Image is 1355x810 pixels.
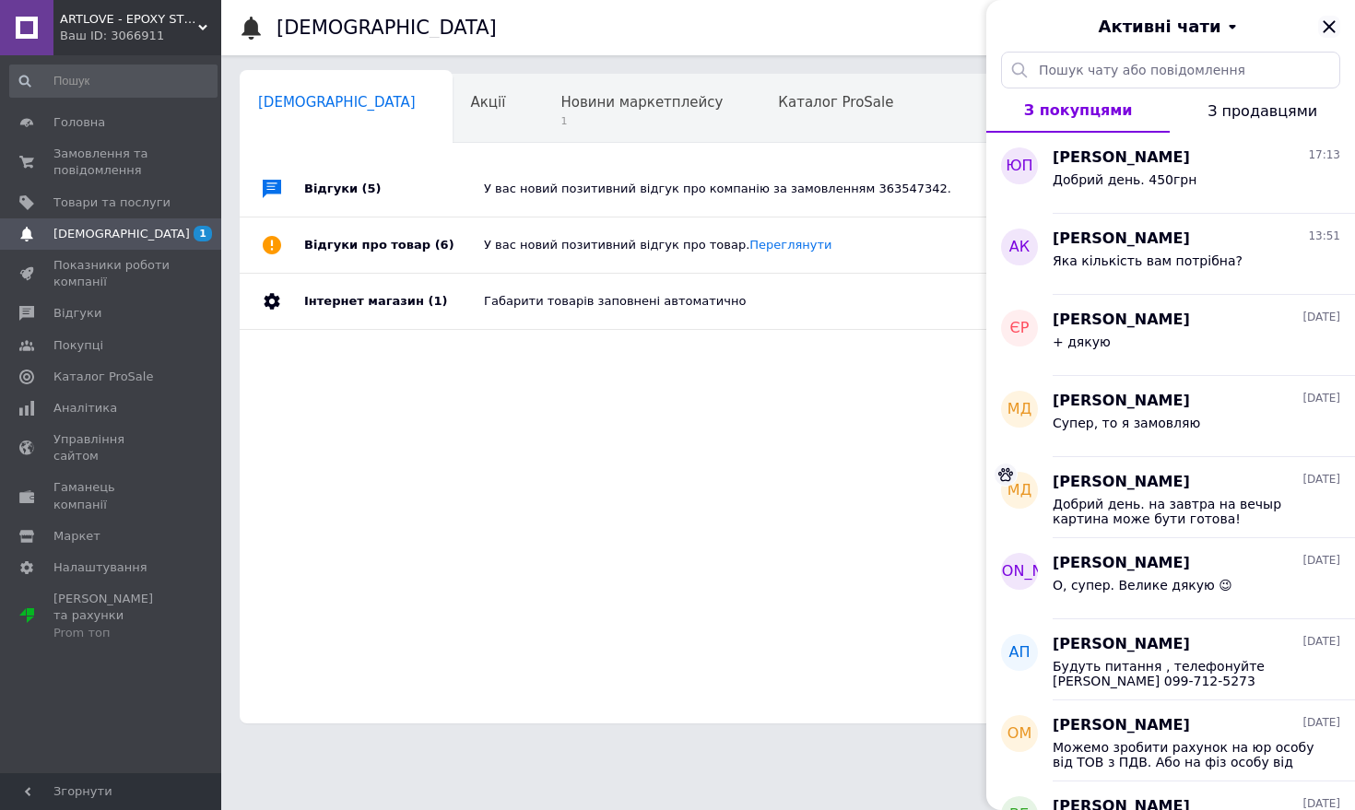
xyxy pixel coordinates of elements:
span: [DATE] [1302,715,1340,731]
span: Акції [471,94,506,111]
button: МД[PERSON_NAME][DATE]Добрий день. на завтра на вечыр картина може бути готова! [986,457,1355,538]
span: Супер, то я замовляю [1053,416,1200,430]
span: [PERSON_NAME] [1053,715,1190,736]
span: ЄР [1010,318,1030,339]
span: + дякую [1053,335,1111,349]
span: 1 [194,226,212,241]
span: [PERSON_NAME] [1053,553,1190,574]
span: Каталог ProSale [53,369,153,385]
span: Управління сайтом [53,431,171,464]
span: Покупці [53,337,103,354]
span: [PERSON_NAME] [1053,229,1190,250]
span: Можемо зробити рахунок на юр особу від ТОВ з ПДВ. Або на фіз особу від ФоП без ПДВ [1053,740,1314,769]
button: [PERSON_NAME][PERSON_NAME][DATE]О, супер. Велике дякую 😉 [986,538,1355,619]
div: У вас новий позитивний відгук про товар. [484,237,1134,253]
a: Переглянути [749,238,831,252]
span: [PERSON_NAME] та рахунки [53,591,171,641]
span: З покупцями [1024,101,1133,119]
span: Головна [53,114,105,131]
span: Гаманець компанії [53,479,171,512]
span: МД [1007,399,1031,420]
span: 1 [560,114,723,128]
span: [DATE] [1302,553,1340,569]
input: Пошук чату або повідомлення [1001,52,1340,88]
span: Замовлення та повідомлення [53,146,171,179]
span: ЮП [1006,156,1032,177]
span: З продавцями [1208,102,1317,120]
span: [DATE] [1302,472,1340,487]
h1: [DEMOGRAPHIC_DATA] [277,17,497,39]
div: Ваш ID: 3066911 [60,28,221,44]
span: [DATE] [1302,634,1340,650]
span: [PERSON_NAME] [1053,391,1190,412]
span: Товари та послуги [53,194,171,211]
span: Добрий день. 450грн [1053,172,1196,187]
span: АК [1009,237,1030,258]
button: АК[PERSON_NAME]13:51Яка кількість вам потрібна? [986,214,1355,295]
span: (6) [435,238,454,252]
span: Показники роботи компанії [53,257,171,290]
span: Налаштування [53,559,147,576]
span: (1) [428,294,447,308]
button: З продавцями [1170,88,1355,133]
button: МД[PERSON_NAME][DATE]Супер, то я замовляю [986,376,1355,457]
button: ЮП[PERSON_NAME]17:13Добрий день. 450грн [986,133,1355,214]
button: ОМ[PERSON_NAME][DATE]Можемо зробити рахунок на юр особу від ТОВ з ПДВ. Або на фіз особу від ФоП б... [986,700,1355,781]
span: 13:51 [1308,229,1340,244]
span: Добрий день. на завтра на вечыр картина може бути готова! [1053,497,1314,526]
button: аП[PERSON_NAME][DATE]Будуть питання , телефонуйте [PERSON_NAME] 099-712-5273 [986,619,1355,700]
input: Пошук [9,65,218,98]
span: Каталог ProSale [778,94,893,111]
span: Новини маркетплейсу [560,94,723,111]
button: Активні чати [1038,15,1303,39]
div: Інтернет магазин [304,274,484,329]
button: З покупцями [986,88,1170,133]
button: ЄР[PERSON_NAME][DATE]+ дякую [986,295,1355,376]
span: [DEMOGRAPHIC_DATA] [258,94,416,111]
span: [PERSON_NAME] [1053,147,1190,169]
span: 17:13 [1308,147,1340,163]
span: (5) [362,182,382,195]
span: [DATE] [1302,391,1340,406]
span: [DEMOGRAPHIC_DATA] [53,226,190,242]
span: [PERSON_NAME] [1053,634,1190,655]
div: Габарити товарів заповнені автоматично [484,293,1134,310]
span: О, супер. Велике дякую 😉 [1053,578,1232,593]
span: ARTLOVE - EPOXY STORE [60,11,198,28]
button: Закрити [1318,16,1340,38]
div: Відгуки [304,161,484,217]
span: Відгуки [53,305,101,322]
span: МД [1007,480,1031,501]
span: [DATE] [1302,310,1340,325]
span: ОМ [1007,723,1031,745]
span: [PERSON_NAME] [959,561,1081,582]
span: Яка кількість вам потрібна? [1053,253,1243,268]
span: [PERSON_NAME] [1053,310,1190,331]
span: [PERSON_NAME] [1053,472,1190,493]
div: Відгуки про товар [304,217,484,273]
span: Будуть питання , телефонуйте [PERSON_NAME] 099-712-5273 [1053,659,1314,688]
span: аП [1009,642,1031,663]
span: Активні чати [1098,15,1220,39]
div: У вас новий позитивний відгук про компанію за замовленням 363547342. [484,181,1134,197]
span: Маркет [53,528,100,545]
span: Аналітика [53,400,117,417]
div: Prom топ [53,625,171,641]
